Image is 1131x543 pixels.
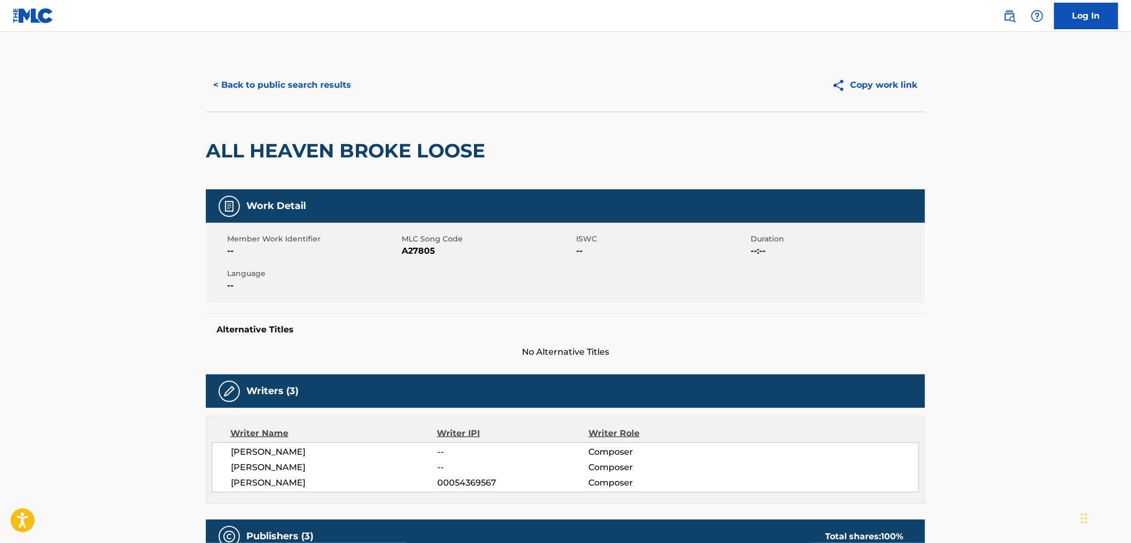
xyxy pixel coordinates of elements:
span: 100 % [881,531,904,541]
div: Writer IPI [437,427,589,440]
span: [PERSON_NAME] [231,461,437,474]
iframe: Chat Widget [1078,492,1131,543]
div: Total shares: [825,530,904,543]
span: Duration [751,233,922,245]
img: Copy work link [832,79,851,92]
h5: Writers (3) [246,385,298,397]
img: Work Detail [223,200,236,213]
h5: Work Detail [246,200,306,212]
img: MLC Logo [13,8,54,23]
img: Publishers [223,530,236,543]
span: -- [437,461,588,474]
h5: Publishers (3) [246,530,313,542]
span: Composer [588,446,726,458]
span: Language [227,268,399,279]
span: Composer [588,477,726,489]
span: -- [576,245,748,257]
a: Public Search [999,5,1020,27]
h5: Alternative Titles [217,324,914,335]
div: Writer Name [230,427,437,440]
span: Composer [588,461,726,474]
span: -- [437,446,588,458]
span: -- [227,245,399,257]
span: ISWC [576,233,748,245]
img: Writers [223,385,236,398]
div: Help [1027,5,1048,27]
span: [PERSON_NAME] [231,446,437,458]
span: 00054369567 [437,477,588,489]
span: MLC Song Code [402,233,573,245]
span: No Alternative Titles [206,346,925,358]
span: -- [227,279,399,292]
span: A27805 [402,245,573,257]
span: [PERSON_NAME] [231,477,437,489]
div: Writer Role [588,427,726,440]
button: Copy work link [825,72,925,98]
h2: ALL HEAVEN BROKE LOOSE [206,139,490,163]
button: < Back to public search results [206,72,359,98]
img: search [1003,10,1016,22]
span: Member Work Identifier [227,233,399,245]
span: --:-- [751,245,922,257]
img: help [1031,10,1044,22]
a: Log In [1054,3,1118,29]
div: Drag [1081,503,1087,534]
